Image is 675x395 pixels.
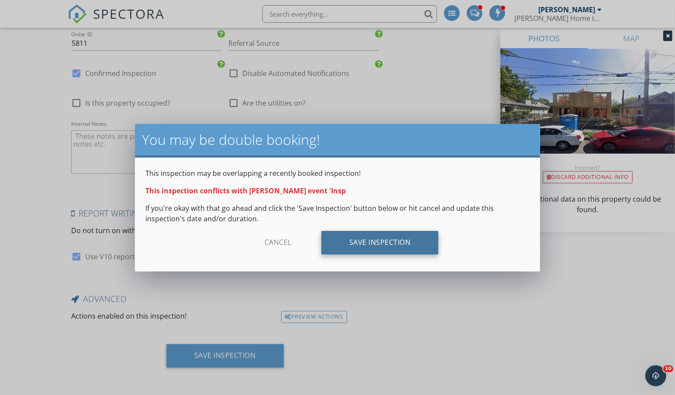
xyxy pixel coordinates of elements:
p: This inspection may be overlapping a recently booked inspection! [145,168,530,179]
span: 10 [663,365,673,372]
div: Cancel [237,231,320,254]
p: If you're okay with that go ahead and click the 'Save Inspection' button below or hit cancel and ... [145,203,530,224]
strong: This inspection conflicts with [PERSON_NAME] event 'Insp [145,186,346,196]
iframe: Intercom live chat [645,365,666,386]
div: Save Inspection [321,231,439,254]
h2: You may be double booking! [142,131,533,148]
